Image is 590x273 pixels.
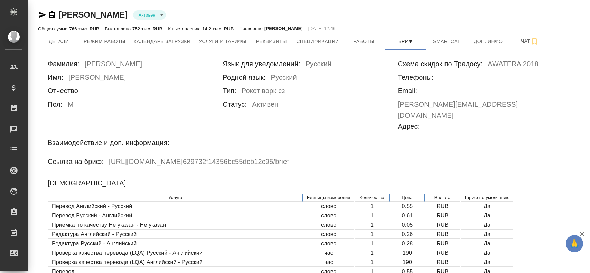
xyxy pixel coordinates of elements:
h6: AWATERA 2018 [488,58,539,72]
p: Цена [394,194,421,201]
h6: Схема скидок по Традосу: [398,58,483,69]
td: слово [303,202,354,211]
h6: [PERSON_NAME] [85,58,142,72]
td: Проверка качества перевода (LQA) Русский - Английский [48,249,303,257]
p: [DATE] 12:46 [308,25,336,32]
td: 0.55 [390,202,425,211]
td: 190 [390,258,425,267]
h6: Взаимодействие и доп. информация: [48,137,169,148]
td: 0.61 [390,212,425,220]
td: Да [461,212,514,220]
td: 1 [355,258,390,267]
p: Единицы измерения [307,194,350,201]
span: Smartcat [430,37,463,46]
h6: Рокет ворк сз [242,85,285,99]
td: Да [461,221,514,230]
h6: [DEMOGRAPHIC_DATA]: [48,177,128,188]
td: Приёмка по качеству Не указан - Не указан [48,221,303,230]
span: Доп. инфо [472,37,505,46]
td: Да [461,240,514,248]
button: 🙏 [566,235,583,252]
td: слово [303,212,354,220]
td: 1 [355,212,390,220]
h6: Родной язык: [223,72,265,83]
p: Услуга [52,194,299,201]
svg: Подписаться [530,37,539,46]
td: Да [461,202,514,211]
td: 190 [390,249,425,257]
h6: Имя: [48,72,63,83]
td: 1 [355,230,390,239]
h6: М [68,99,74,112]
p: 766 тыс. RUB [69,26,99,31]
h6: Телефоны: [398,72,434,83]
p: К выставлению [168,26,202,31]
h6: Русский [306,58,331,72]
p: Проверено [239,25,264,32]
h6: Статус: [223,99,247,110]
td: Редактура Русский - Английский [48,240,303,248]
td: RUB [425,249,460,257]
h6: [PERSON_NAME][EMAIL_ADDRESS][DOMAIN_NAME] [398,99,573,121]
p: Валюта [429,194,456,201]
h6: [PERSON_NAME] [68,72,126,85]
td: слово [303,221,354,230]
td: RUB [425,230,460,239]
td: слово [303,230,354,239]
p: Общая сумма [38,26,69,31]
td: RUB [425,202,460,211]
p: Выставлено [105,26,133,31]
td: Перевод Английский - Русский [48,202,303,211]
p: [PERSON_NAME] [264,25,303,32]
span: Бриф [389,37,422,46]
h6: [URL][DOMAIN_NAME] 629732f14356bc55dcb12c95 /brief [109,156,289,169]
td: RUB [425,212,460,220]
h6: Тип: [223,85,236,96]
td: Проверка качества перевода (LQA) Английский - Русский [48,258,303,267]
td: 0.05 [390,221,425,230]
td: 1 [355,202,390,211]
p: Тариф по-умолчанию [464,194,510,201]
h6: Пол: [48,99,63,110]
button: Скопировать ссылку [48,11,56,19]
a: [PERSON_NAME] [59,10,128,19]
span: Детали [42,37,75,46]
td: RUB [425,258,460,267]
td: Да [461,258,514,267]
td: RUB [425,240,460,248]
span: Работы [347,37,381,46]
td: Перевод Русский - Английский [48,212,303,220]
h6: Email: [398,85,417,96]
h6: Активен [252,99,278,112]
button: Скопировать ссылку для ЯМессенджера [38,11,46,19]
td: 1 [355,240,390,248]
td: слово [303,240,354,248]
span: 🙏 [569,236,580,251]
h6: Русский [271,72,297,85]
td: Да [461,249,514,257]
td: Да [461,230,514,239]
div: Активен [133,10,166,20]
span: Календарь загрузки [134,37,191,46]
h6: Язык для уведомлений: [223,58,300,69]
td: час [303,258,354,267]
span: Спецификации [296,37,339,46]
td: RUB [425,221,460,230]
span: Режим работы [84,37,125,46]
button: Активен [137,12,158,18]
td: час [303,249,354,257]
td: 0.26 [390,230,425,239]
span: Реквизиты [255,37,288,46]
td: Редактура Английский - Русский [48,230,303,239]
span: Услуги и тарифы [199,37,246,46]
td: 1 [355,249,390,257]
td: 0.28 [390,240,425,248]
td: 1 [355,221,390,230]
h6: Отчество: [48,85,80,96]
h6: Фамилия: [48,58,79,69]
p: 752 тыс. RUB [132,26,162,31]
span: Чат [513,37,546,46]
h6: Ссылка на бриф: [48,156,104,167]
p: 14.2 тыс. RUB [202,26,234,31]
h6: Адрес: [398,121,420,132]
